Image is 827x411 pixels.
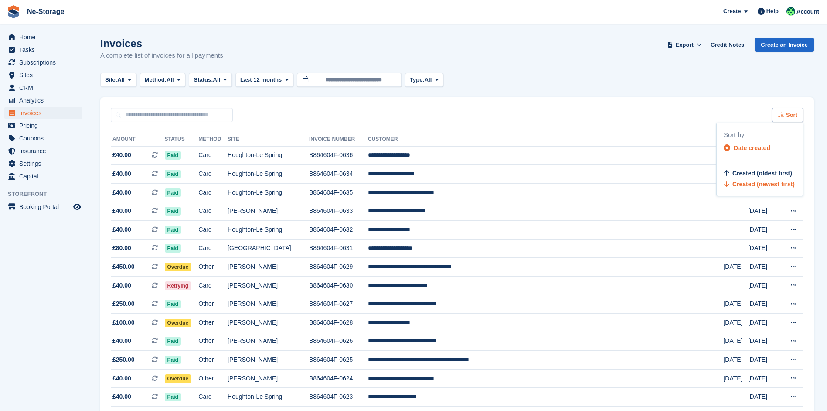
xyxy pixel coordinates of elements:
[198,332,228,351] td: Other
[19,158,71,170] span: Settings
[112,318,135,327] span: £100.00
[309,258,368,277] td: B864604F-0629
[112,355,135,364] span: £250.00
[165,244,181,253] span: Paid
[723,314,748,332] td: [DATE]
[19,201,71,213] span: Booking Portal
[309,133,368,147] th: Invoice Number
[165,374,191,383] span: Overdue
[748,314,780,332] td: [DATE]
[748,258,780,277] td: [DATE]
[112,243,131,253] span: £80.00
[228,146,309,165] td: Houghton-Le Spring
[112,262,135,271] span: £450.00
[724,181,795,188] a: Created (newest first)
[165,319,191,327] span: Overdue
[112,206,131,216] span: £40.00
[19,82,71,94] span: CRM
[165,133,199,147] th: Status
[309,239,368,258] td: B864604F-0631
[112,188,131,197] span: £40.00
[723,7,741,16] span: Create
[4,158,82,170] a: menu
[228,239,309,258] td: [GEOGRAPHIC_DATA]
[198,146,228,165] td: Card
[100,73,136,87] button: Site: All
[198,202,228,221] td: Card
[165,151,181,160] span: Paid
[723,332,748,351] td: [DATE]
[228,332,309,351] td: [PERSON_NAME]
[732,181,795,188] span: Created (newest first)
[309,221,368,240] td: B864604F-0632
[228,295,309,314] td: [PERSON_NAME]
[19,69,71,81] span: Sites
[724,170,792,177] a: Created (oldest first)
[723,369,748,388] td: [DATE]
[723,351,748,370] td: [DATE]
[165,393,181,401] span: Paid
[112,169,131,178] span: £40.00
[198,314,228,332] td: Other
[198,239,228,258] td: Card
[228,165,309,184] td: Houghton-Le Spring
[140,73,186,87] button: Method: All
[228,314,309,332] td: [PERSON_NAME]
[4,145,82,157] a: menu
[309,276,368,295] td: B864604F-0630
[19,31,71,43] span: Home
[405,73,443,87] button: Type: All
[100,51,223,61] p: A complete list of invoices for all payments
[732,170,792,177] span: Created (oldest first)
[198,369,228,388] td: Other
[19,170,71,182] span: Capital
[4,94,82,106] a: menu
[145,75,167,84] span: Method:
[4,56,82,68] a: menu
[796,7,819,16] span: Account
[228,258,309,277] td: [PERSON_NAME]
[309,183,368,202] td: B864604F-0635
[309,369,368,388] td: B864604F-0624
[24,4,68,19] a: Ne-Storage
[165,188,181,197] span: Paid
[309,388,368,407] td: B864604F-0623
[228,133,309,147] th: Site
[309,351,368,370] td: B864604F-0625
[309,314,368,332] td: B864604F-0628
[112,392,131,401] span: £40.00
[72,202,82,212] a: Preview store
[228,202,309,221] td: [PERSON_NAME]
[165,356,181,364] span: Paid
[228,276,309,295] td: [PERSON_NAME]
[7,5,20,18] img: stora-icon-8386f47178a22dfd0bd8f6a31ec36ba5ce8667c1dd55bd0f319d3a0aa187defe.svg
[723,258,748,277] td: [DATE]
[198,258,228,277] td: Other
[410,75,425,84] span: Type:
[112,374,131,383] span: £40.00
[198,276,228,295] td: Card
[676,41,694,49] span: Export
[240,75,282,84] span: Last 12 months
[165,207,181,216] span: Paid
[112,281,131,290] span: £40.00
[198,351,228,370] td: Other
[112,225,131,234] span: £40.00
[117,75,125,84] span: All
[19,94,71,106] span: Analytics
[112,151,131,160] span: £40.00
[228,351,309,370] td: [PERSON_NAME]
[4,132,82,144] a: menu
[4,82,82,94] a: menu
[198,221,228,240] td: Card
[165,170,181,178] span: Paid
[19,145,71,157] span: Insurance
[748,221,780,240] td: [DATE]
[309,202,368,221] td: B864604F-0633
[194,75,213,84] span: Status:
[4,170,82,182] a: menu
[228,183,309,202] td: Houghton-Le Spring
[707,38,748,52] a: Credit Notes
[100,38,223,49] h1: Invoices
[665,38,704,52] button: Export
